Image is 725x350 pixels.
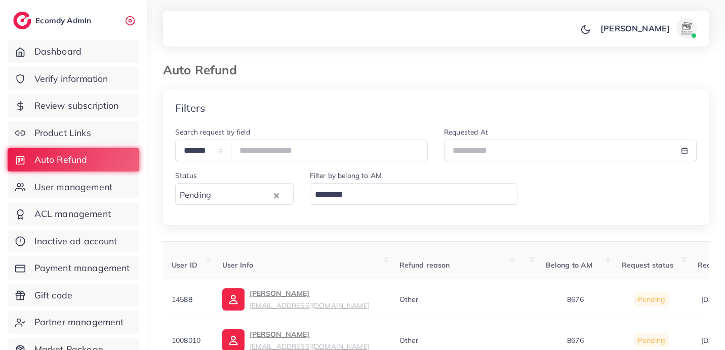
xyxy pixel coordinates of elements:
span: User management [34,181,112,194]
div: Search for option [310,183,518,205]
input: Search for option [311,187,512,203]
span: Review subscription [34,99,119,112]
span: Product Links [34,126,91,140]
a: ACL management [8,202,139,226]
span: Refund reason [399,260,450,270]
img: ic-user-info.36bf1079.svg [222,288,244,311]
span: Verify information [34,72,108,85]
a: Payment management [8,256,139,280]
span: ACL management [34,207,111,221]
small: [EMAIL_ADDRESS][DOMAIN_NAME] [249,301,369,310]
img: logo [13,12,31,29]
a: Dashboard [8,40,139,63]
p: [PERSON_NAME] [249,287,369,312]
span: User Info [222,260,253,270]
a: [PERSON_NAME][EMAIL_ADDRESS][DOMAIN_NAME] [222,287,369,312]
span: Pending [638,295,665,304]
span: Payment management [34,261,130,275]
a: Auto Refund [8,148,139,171]
label: Requested At [444,127,488,137]
span: Pending [638,336,665,345]
label: Status [175,170,197,181]
h4: Filters [175,102,205,114]
span: Gift code [34,289,72,302]
a: [PERSON_NAME]avatar [595,18,701,38]
a: User management [8,176,139,199]
a: Inactive ad account [8,230,139,253]
span: Auto Refund [34,153,88,166]
span: Other [399,336,418,345]
span: 1008010 [172,336,200,345]
a: Gift code [8,284,139,307]
input: Search for option [214,187,271,203]
div: Search for option [175,183,294,205]
span: 8676 [567,295,584,304]
span: Pending [178,188,213,203]
span: Other [399,295,418,304]
img: avatar [676,18,697,38]
span: Request status [622,260,673,270]
a: logoEcomdy Admin [13,12,94,29]
span: 8676 [567,336,584,345]
span: User ID [172,260,197,270]
span: 14588 [172,295,192,304]
span: Dashboard [34,45,82,58]
a: Product Links [8,121,139,145]
p: [PERSON_NAME] [600,22,670,34]
span: Partner management [34,316,124,329]
label: Filter by belong to AM [310,170,382,181]
h3: Auto Refund [163,63,245,77]
span: Belong to AM [546,260,593,270]
h2: Ecomdy Admin [35,16,94,25]
button: Clear Selected [274,189,279,201]
label: Search request by field [175,127,250,137]
a: Partner management [8,311,139,334]
a: Review subscription [8,94,139,117]
a: Verify information [8,67,139,91]
span: Inactive ad account [34,235,117,248]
